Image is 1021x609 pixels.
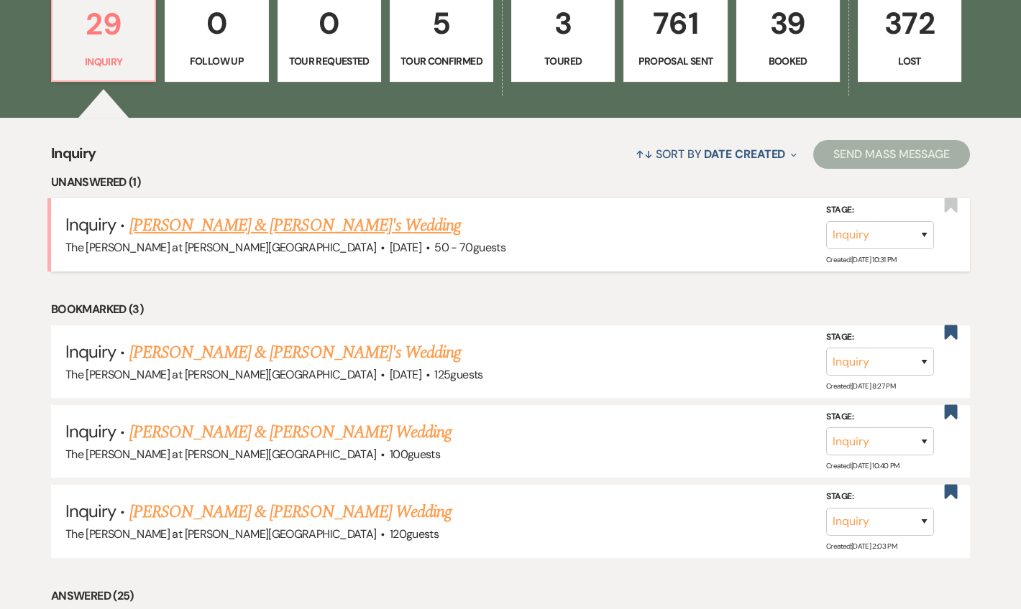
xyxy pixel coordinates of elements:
p: Lost [867,53,952,69]
span: 50 - 70 guests [434,240,505,255]
span: Inquiry [51,142,96,173]
span: [DATE] [390,367,421,382]
span: The [PERSON_NAME] at [PERSON_NAME][GEOGRAPHIC_DATA] [65,367,376,382]
a: [PERSON_NAME] & [PERSON_NAME] Wedding [129,499,452,525]
a: [PERSON_NAME] & [PERSON_NAME]'s Wedding [129,213,462,238]
label: Stage: [826,203,934,218]
p: Inquiry [61,54,146,70]
p: Tour Requested [287,53,372,69]
span: Created: [DATE] 2:03 PM [826,541,897,551]
span: [DATE] [390,240,421,255]
span: Inquiry [65,340,116,363]
label: Stage: [826,489,934,505]
span: 125 guests [434,367,482,382]
span: ↑↓ [636,147,653,162]
span: Inquiry [65,420,116,442]
p: Proposal Sent [633,53,718,69]
a: [PERSON_NAME] & [PERSON_NAME]'s Wedding [129,340,462,366]
label: Stage: [826,409,934,425]
span: The [PERSON_NAME] at [PERSON_NAME][GEOGRAPHIC_DATA] [65,447,376,462]
button: Sort By Date Created [630,135,802,173]
span: 120 guests [390,526,439,541]
span: 100 guests [390,447,440,462]
span: Created: [DATE] 8:27 PM [826,381,895,391]
button: Send Mass Message [813,140,970,169]
a: [PERSON_NAME] & [PERSON_NAME] Wedding [129,419,452,445]
span: Inquiry [65,500,116,522]
li: Bookmarked (3) [51,300,970,319]
span: The [PERSON_NAME] at [PERSON_NAME][GEOGRAPHIC_DATA] [65,240,376,255]
p: Booked [746,53,830,69]
span: Inquiry [65,213,116,236]
li: Unanswered (1) [51,173,970,192]
span: Created: [DATE] 10:40 PM [826,461,899,470]
span: The [PERSON_NAME] at [PERSON_NAME][GEOGRAPHIC_DATA] [65,526,376,541]
span: Date Created [704,147,785,162]
span: Created: [DATE] 10:31 PM [826,254,896,264]
li: Answered (25) [51,587,970,605]
p: Toured [521,53,605,69]
label: Stage: [826,330,934,345]
p: Tour Confirmed [399,53,484,69]
p: Follow Up [174,53,259,69]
